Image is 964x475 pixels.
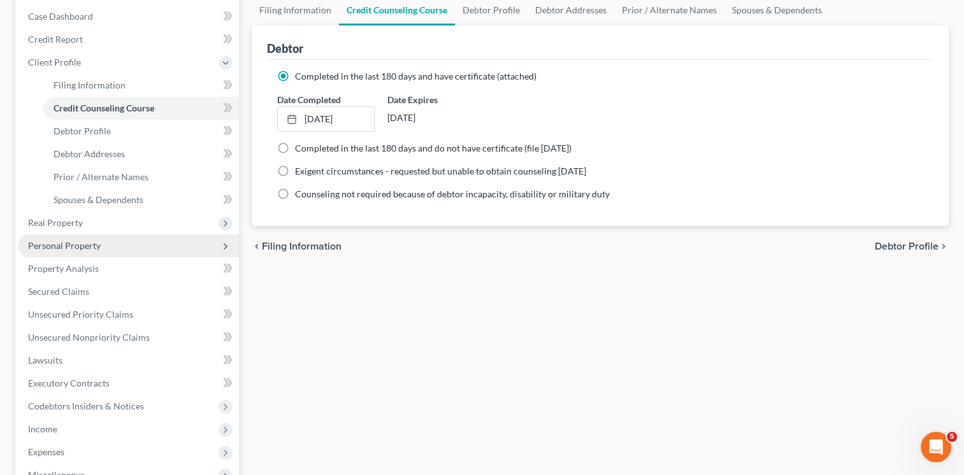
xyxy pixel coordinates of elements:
span: Exigent circumstances - requested but unable to obtain counseling [DATE] [295,166,586,176]
span: Expenses [28,446,64,457]
a: Prior / Alternate Names [43,166,239,188]
span: Completed in the last 180 days and have certificate (attached) [295,71,536,82]
button: Debtor Profile chevron_right [875,241,949,252]
a: Lawsuits [18,349,239,372]
div: [DATE] [387,106,484,129]
a: Debtor Profile [43,120,239,143]
span: Client Profile [28,57,81,67]
span: 5 [947,432,957,442]
span: Executory Contracts [28,378,110,388]
span: Case Dashboard [28,11,93,22]
span: Debtor Profile [54,125,111,136]
label: Date Completed [277,93,341,106]
span: Lawsuits [28,355,62,365]
span: Debtor Addresses [54,148,125,159]
a: Property Analysis [18,257,239,280]
a: [DATE] [278,107,373,131]
a: Filing Information [43,74,239,97]
a: Unsecured Priority Claims [18,303,239,326]
a: Spouses & Dependents [43,188,239,211]
span: Completed in the last 180 days and do not have certificate (file [DATE]) [295,143,572,153]
span: Income [28,423,57,434]
a: Executory Contracts [18,372,239,395]
i: chevron_right [939,241,949,252]
label: Date Expires [387,93,484,106]
span: Debtor Profile [875,241,939,252]
a: Credit Counseling Course [43,97,239,120]
span: Unsecured Nonpriority Claims [28,332,150,343]
span: Credit Report [28,34,83,45]
span: Filing Information [262,241,342,252]
a: Debtor Addresses [43,143,239,166]
i: chevron_left [252,241,262,252]
iframe: Intercom live chat [921,432,951,462]
a: Case Dashboard [18,5,239,28]
span: Codebtors Insiders & Notices [28,401,144,411]
span: Filing Information [54,80,126,90]
span: Personal Property [28,240,101,251]
span: Property Analysis [28,263,99,274]
span: Real Property [28,217,83,228]
span: Counseling not required because of debtor incapacity, disability or military duty [295,188,610,199]
span: Secured Claims [28,286,89,297]
span: Credit Counseling Course [54,103,154,113]
a: Credit Report [18,28,239,51]
a: Unsecured Nonpriority Claims [18,326,239,349]
span: Spouses & Dependents [54,194,143,205]
span: Unsecured Priority Claims [28,309,133,320]
span: Prior / Alternate Names [54,171,148,182]
div: Debtor [267,41,303,56]
button: chevron_left Filing Information [252,241,342,252]
a: Secured Claims [18,280,239,303]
